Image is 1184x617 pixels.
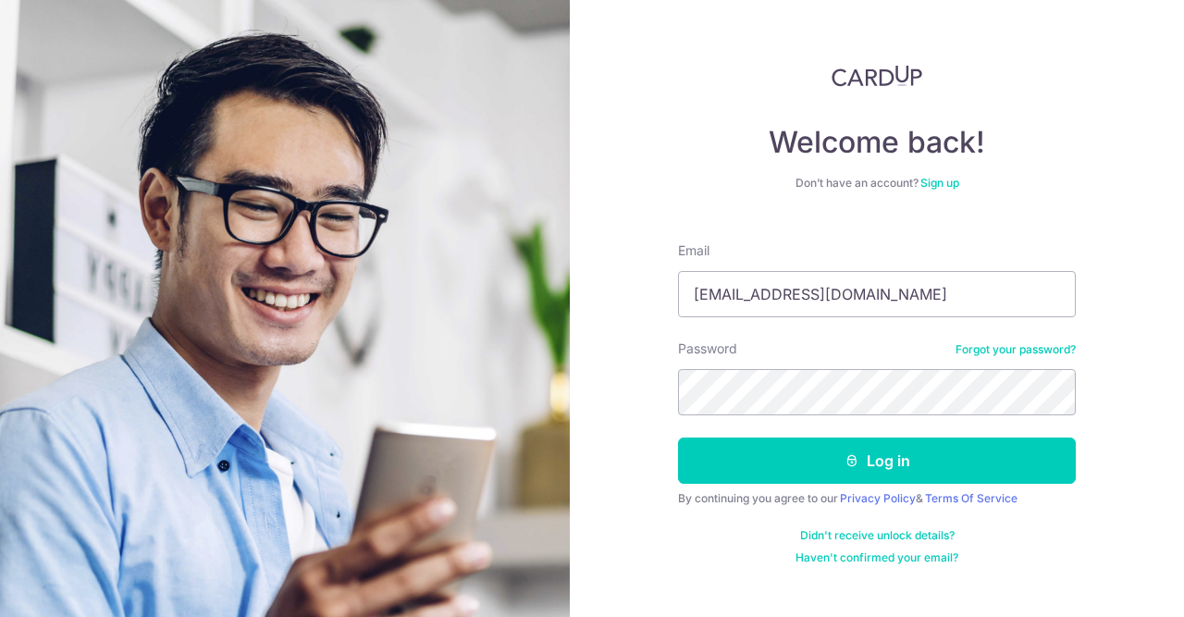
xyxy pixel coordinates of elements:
div: Don’t have an account? [678,176,1076,191]
label: Email [678,241,709,260]
label: Password [678,339,737,358]
a: Haven't confirmed your email? [795,550,958,565]
a: Forgot your password? [956,342,1076,357]
a: Sign up [920,176,959,190]
input: Enter your Email [678,271,1076,317]
a: Privacy Policy [840,491,916,505]
a: Terms Of Service [925,491,1017,505]
div: By continuing you agree to our & [678,491,1076,506]
h4: Welcome back! [678,124,1076,161]
a: Didn't receive unlock details? [800,528,955,543]
button: Log in [678,438,1076,484]
img: CardUp Logo [832,65,922,87]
